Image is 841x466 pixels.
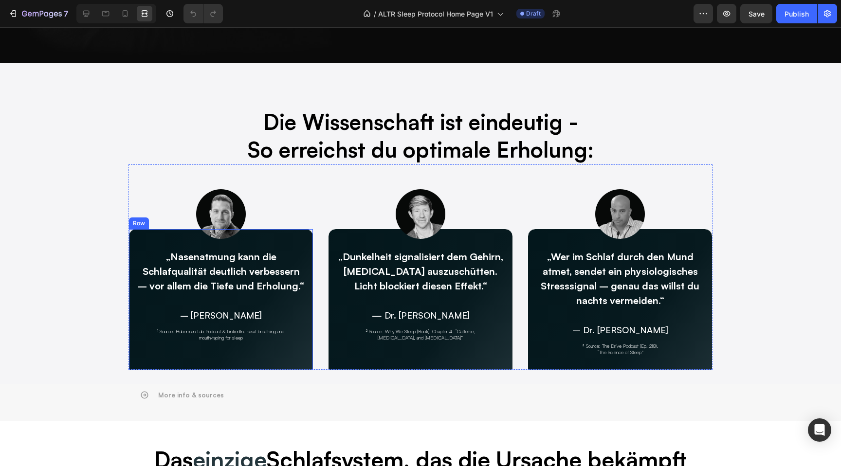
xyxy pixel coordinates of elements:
[64,8,68,19] p: 7
[740,4,772,23] button: Save
[337,283,504,294] p: — Dr. [PERSON_NAME]
[537,297,703,308] p: – Dr. [PERSON_NAME]
[785,9,809,19] div: Publish
[196,162,246,212] img: gempages_575387607244997571-ac66358c-0cf1-45b7-b44f-7f60c33e46b4.jpg
[4,4,73,23] button: 7
[183,4,223,23] div: Undo/Redo
[354,301,487,314] p: ² Source: Why We Sleep (Book), Chapter 4: “Caffeine, [MEDICAL_DATA], and [MEDICAL_DATA]”
[749,10,765,18] span: Save
[537,316,703,328] p: ³ Source: The Drive Podcast (Ep. 218), “The Science of Sleep”
[776,4,817,23] button: Publish
[541,223,699,279] span: „Wer im Schlaf durch den Mund atmet, sendet ein physiologisches Stresssignal – genau das willst d...
[131,192,147,200] div: Row
[138,283,304,294] p: – [PERSON_NAME]
[193,418,267,446] strong: einzige
[155,301,288,314] p: ¹ Source: Huberman Lab Podcast & LinkedIn: nasal breathing and mouth‑taping for sleep
[374,9,376,19] span: /
[595,162,645,212] img: gempages_575387607244997571-0c942967-4b5c-48c2-b4ff-90e675be0496.jpg
[138,223,304,265] span: „Nasenatmung kann die Schlafqualität deutlich verbessern – vor allem die Tiefe und Erholung.“
[128,80,713,137] h2: Die Wissenschaft ist eindeutig - So erreichst du optimale Erholung:
[158,364,224,372] strong: More info & sources
[808,418,831,442] div: Open Intercom Messenger
[526,9,541,18] span: Draft
[378,9,493,19] span: ALTR Sleep Protocol Home Page V1
[154,418,193,446] strong: Das
[338,223,503,265] span: „Dunkelheit signalisiert dem Gehirn, [MEDICAL_DATA] auszuschütten. Licht blockiert diesen Effekt.“
[396,162,445,212] img: gempages_575387607244997571-c984b566-b29c-4163-aa8c-e2fe7cffe0af.jpg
